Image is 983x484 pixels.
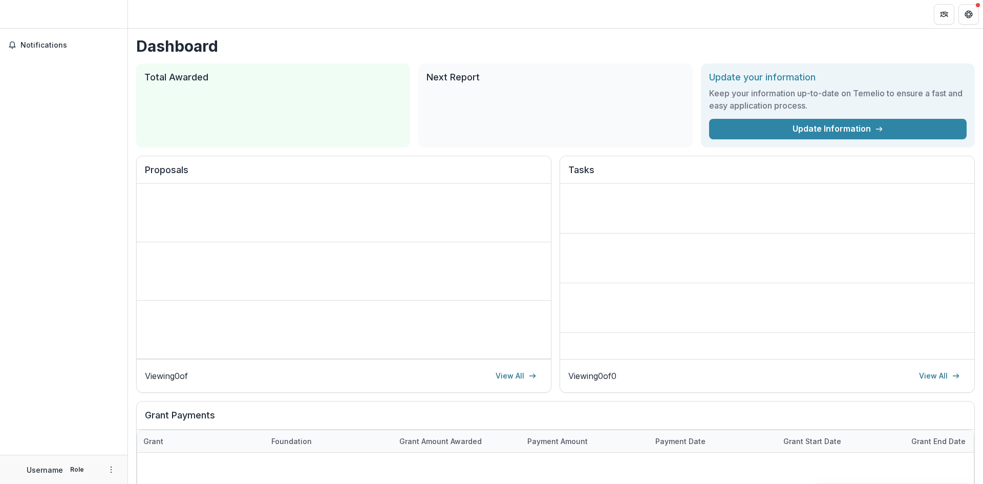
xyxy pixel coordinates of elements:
[105,464,117,476] button: More
[709,87,967,112] h3: Keep your information up-to-date on Temelio to ensure a fast and easy application process.
[144,72,402,83] h2: Total Awarded
[958,4,979,25] button: Get Help
[20,41,119,50] span: Notifications
[568,164,966,184] h2: Tasks
[145,164,543,184] h2: Proposals
[489,368,543,384] a: View All
[913,368,966,384] a: View All
[709,72,967,83] h2: Update your information
[426,72,684,83] h2: Next Report
[136,37,975,55] h1: Dashboard
[568,370,616,382] p: Viewing 0 of 0
[145,370,188,382] p: Viewing 0 of
[67,465,87,474] p: Role
[145,410,966,429] h2: Grant Payments
[934,4,954,25] button: Partners
[709,119,967,139] a: Update Information
[4,37,123,53] button: Notifications
[27,465,63,475] p: Username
